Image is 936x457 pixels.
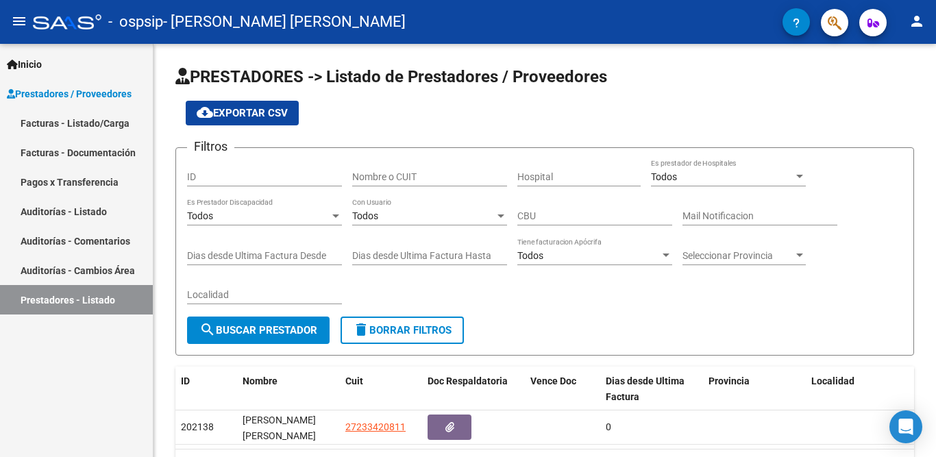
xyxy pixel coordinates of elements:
span: Todos [651,171,677,182]
span: Dias desde Ultima Factura [606,375,685,402]
h3: Filtros [187,137,234,156]
span: Exportar CSV [197,107,288,119]
button: Buscar Prestador [187,317,330,344]
span: Localidad [811,375,854,386]
datatable-header-cell: Dias desde Ultima Factura [600,367,703,412]
span: 0 [606,421,611,432]
button: Borrar Filtros [341,317,464,344]
div: [PERSON_NAME] [PERSON_NAME] [243,412,334,441]
span: Provincia [709,375,750,386]
mat-icon: menu [11,13,27,29]
span: Prestadores / Proveedores [7,86,132,101]
datatable-header-cell: Localidad [806,367,909,412]
div: Open Intercom Messenger [889,410,922,443]
mat-icon: cloud_download [197,104,213,121]
button: Exportar CSV [186,101,299,125]
span: 202138 [181,421,214,432]
span: Inicio [7,57,42,72]
mat-icon: person [909,13,925,29]
span: - [PERSON_NAME] [PERSON_NAME] [163,7,406,37]
span: Nombre [243,375,278,386]
mat-icon: search [199,321,216,338]
span: Doc Respaldatoria [428,375,508,386]
span: Todos [187,210,213,221]
span: Seleccionar Provincia [682,250,793,262]
span: Buscar Prestador [199,324,317,336]
span: Todos [517,250,543,261]
span: - ospsip [108,7,163,37]
datatable-header-cell: Vence Doc [525,367,600,412]
span: Vence Doc [530,375,576,386]
span: ID [181,375,190,386]
datatable-header-cell: ID [175,367,237,412]
datatable-header-cell: Nombre [237,367,340,412]
datatable-header-cell: Doc Respaldatoria [422,367,525,412]
span: 27233420811 [345,421,406,432]
span: Cuit [345,375,363,386]
span: Todos [352,210,378,221]
datatable-header-cell: Cuit [340,367,422,412]
datatable-header-cell: Provincia [703,367,806,412]
span: PRESTADORES -> Listado de Prestadores / Proveedores [175,67,607,86]
mat-icon: delete [353,321,369,338]
span: Borrar Filtros [353,324,452,336]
